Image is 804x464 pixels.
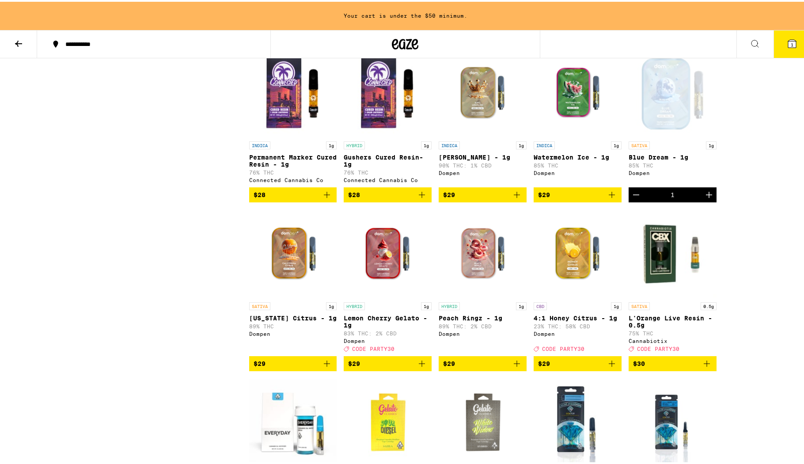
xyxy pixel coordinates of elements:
[534,152,622,159] p: Watermelon Ice - 1g
[791,40,793,46] span: 1
[249,186,337,201] button: Add to bag
[326,300,337,308] p: 1g
[249,300,270,308] p: SATIVA
[629,161,717,167] p: 85% THC
[534,329,622,335] div: Dompen
[344,336,432,342] div: Dompen
[534,322,622,327] p: 23% THC: 58% CBD
[249,329,337,335] div: Dompen
[249,152,337,166] p: Permanent Marker Cured Resin - 1g
[629,300,650,308] p: SATIVA
[701,300,717,308] p: 0.5g
[629,152,717,159] p: Blue Dream - 1g
[439,322,527,327] p: 89% THC: 2% CBD
[344,329,432,335] p: 83% THC: 2% CBD
[534,168,622,174] div: Dompen
[629,168,717,174] div: Dompen
[344,140,365,148] p: HYBRID
[249,322,337,327] p: 89% THC
[629,313,717,327] p: L'Orange Live Resin - 0.5g
[344,208,432,354] a: Open page for Lemon Cherry Gelato - 1g from Dompen
[629,208,717,354] a: Open page for L'Orange Live Resin - 0.5g from Cannabiotix
[611,300,622,308] p: 1g
[249,47,337,135] img: Connected Cannabis Co - Permanent Marker Cured Resin - 1g
[249,313,337,320] p: [US_STATE] Citrus - 1g
[439,47,527,186] a: Open page for King Louis XIII - 1g from Dompen
[629,354,717,369] button: Add to bag
[439,47,527,135] img: Dompen - King Louis XIII - 1g
[344,208,432,296] img: Dompen - Lemon Cherry Gelato - 1g
[439,354,527,369] button: Add to bag
[439,300,460,308] p: HYBRID
[439,208,527,354] a: Open page for Peach Ringz - 1g from Dompen
[611,140,622,148] p: 1g
[348,190,360,197] span: $28
[534,208,622,354] a: Open page for 4:1 Honey Citrus - 1g from Dompen
[326,140,337,148] p: 1g
[5,6,64,13] span: Hi. Need any help?
[439,152,527,159] p: [PERSON_NAME] - 1g
[534,300,547,308] p: CBD
[421,140,432,148] p: 1g
[443,358,455,365] span: $29
[534,186,622,201] button: Add to bag
[439,168,527,174] div: Dompen
[254,190,265,197] span: $28
[516,300,527,308] p: 1g
[421,300,432,308] p: 1g
[534,354,622,369] button: Add to bag
[629,208,717,296] img: Cannabiotix - L'Orange Live Resin - 0.5g
[344,168,432,174] p: 76% THC
[637,344,679,350] span: CODE PARTY30
[633,358,645,365] span: $30
[344,354,432,369] button: Add to bag
[439,140,460,148] p: INDICA
[439,329,527,335] div: Dompen
[249,208,337,354] a: Open page for California Citrus - 1g from Dompen
[344,175,432,181] div: Connected Cannabis Co
[443,190,455,197] span: $29
[629,329,717,335] p: 75% THC
[344,47,432,135] img: Connected Cannabis Co - Gushers Cured Resin- 1g
[629,336,717,342] div: Cannabiotix
[542,344,584,350] span: CODE PARTY30
[249,168,337,174] p: 76% THC
[249,47,337,186] a: Open page for Permanent Marker Cured Resin - 1g from Connected Cannabis Co
[534,140,555,148] p: INDICA
[344,300,365,308] p: HYBRID
[629,186,644,201] button: Decrement
[439,313,527,320] p: Peach Ringz - 1g
[439,208,527,296] img: Dompen - Peach Ringz - 1g
[344,186,432,201] button: Add to bag
[671,190,675,197] div: 1
[249,175,337,181] div: Connected Cannabis Co
[344,313,432,327] p: Lemon Cherry Gelato - 1g
[538,190,550,197] span: $29
[439,186,527,201] button: Add to bag
[249,354,337,369] button: Add to bag
[249,140,270,148] p: INDICA
[254,358,265,365] span: $29
[706,140,717,148] p: 1g
[534,313,622,320] p: 4:1 Honey Citrus - 1g
[538,358,550,365] span: $29
[629,47,717,186] a: Open page for Blue Dream - 1g from Dompen
[249,208,337,296] img: Dompen - California Citrus - 1g
[702,186,717,201] button: Increment
[534,161,622,167] p: 85% THC
[344,152,432,166] p: Gushers Cured Resin- 1g
[439,161,527,167] p: 90% THC: 1% CBD
[534,47,622,135] img: Dompen - Watermelon Ice - 1g
[352,344,394,350] span: CODE PARTY30
[629,140,650,148] p: SATIVA
[534,208,622,296] img: Dompen - 4:1 Honey Citrus - 1g
[348,358,360,365] span: $29
[344,47,432,186] a: Open page for Gushers Cured Resin- 1g from Connected Cannabis Co
[516,140,527,148] p: 1g
[534,47,622,186] a: Open page for Watermelon Ice - 1g from Dompen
